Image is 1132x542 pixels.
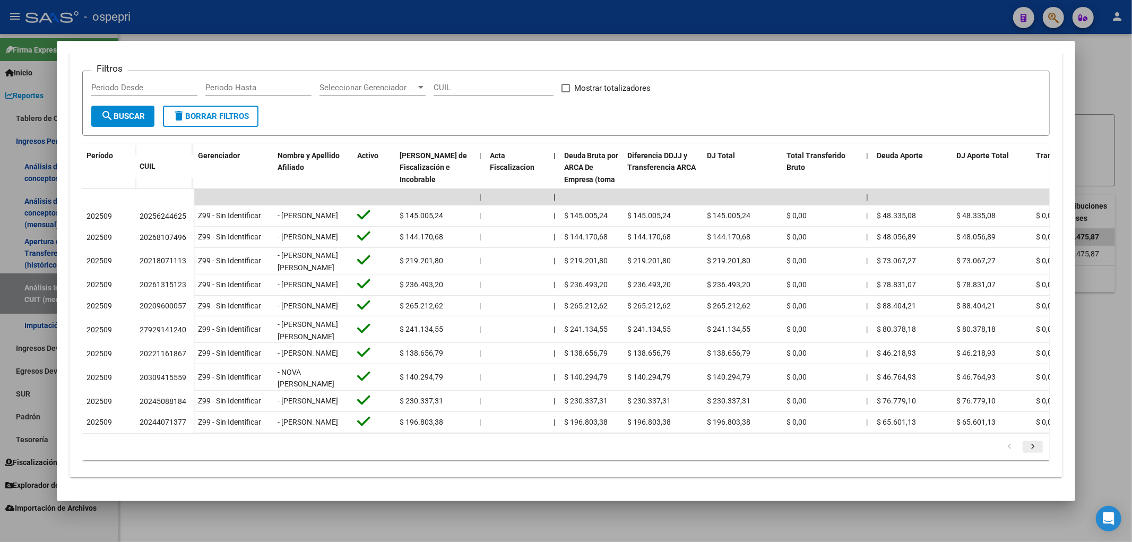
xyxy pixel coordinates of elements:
datatable-header-cell: | [862,144,873,216]
span: $ 0,00 [787,233,807,241]
datatable-header-cell: Gerenciador [194,144,273,216]
span: $ 144.170,68 [707,233,751,241]
span: | [479,418,481,426]
span: | [867,325,868,333]
span: | [479,325,481,333]
span: | [867,302,868,310]
span: $ 0,00 [1036,349,1057,357]
span: $ 78.831,07 [877,280,917,289]
span: [PERSON_NAME] de Fiscalización e Incobrable [400,151,467,184]
span: Z99 - Sin Identificar [198,211,261,220]
span: | [479,280,481,289]
span: 202509 [87,373,112,382]
span: - [PERSON_NAME] [278,211,338,220]
span: | [554,151,556,160]
span: Acta Fiscalizacion [490,151,534,172]
span: $ 73.067,27 [877,256,917,265]
span: $ 48.056,89 [957,233,996,241]
span: $ 230.337,31 [707,397,751,405]
span: 202509 [87,325,112,334]
span: - [PERSON_NAME] [PERSON_NAME] [278,251,338,272]
span: Gerenciador [198,151,240,160]
div: 20218071113 [140,255,186,267]
span: 202509 [87,233,112,242]
span: | [479,211,481,220]
span: | [554,373,555,381]
span: Deuda Aporte [877,151,923,160]
span: $ 46.764,93 [877,373,917,381]
span: $ 48.335,08 [957,211,996,220]
span: | [479,349,481,357]
span: $ 140.294,79 [564,373,608,381]
span: - NOVA [PERSON_NAME] [278,368,334,389]
span: | [554,256,555,265]
span: $ 0,00 [1036,256,1057,265]
span: $ 196.803,38 [707,418,751,426]
span: $ 78.831,07 [957,280,996,289]
datatable-header-cell: Nombre y Apellido Afiliado [273,144,353,216]
datatable-header-cell: DJ Aporte Total [953,144,1032,216]
span: Z99 - Sin Identificar [198,373,261,381]
span: | [479,373,481,381]
span: $ 0,00 [787,373,807,381]
span: $ 236.493,20 [564,280,608,289]
h3: Filtros [91,63,128,74]
div: 20221161867 [140,348,186,360]
span: Z99 - Sin Identificar [198,418,261,426]
span: $ 236.493,20 [707,280,751,289]
span: $ 80.378,18 [957,325,996,333]
div: 20245088184 [140,395,186,408]
span: $ 65.601,13 [877,418,917,426]
span: $ 0,00 [787,302,807,310]
span: Z99 - Sin Identificar [198,349,261,357]
span: $ 65.601,13 [957,418,996,426]
datatable-header-cell: Período [82,144,135,189]
span: $ 46.218,93 [877,349,917,357]
div: 20256244625 [140,210,186,222]
span: | [554,349,555,357]
div: 20268107496 [140,231,186,244]
span: $ 196.803,38 [628,418,671,426]
span: $ 73.067,27 [957,256,996,265]
span: $ 46.764,93 [957,373,996,381]
span: CUIL [140,162,155,170]
span: | [554,325,555,333]
span: 202509 [87,302,112,310]
span: $ 48.335,08 [877,211,917,220]
span: $ 0,00 [787,211,807,220]
span: $ 0,00 [1036,211,1057,220]
span: $ 0,00 [787,325,807,333]
div: 20309415559 [140,372,186,384]
span: $ 219.201,80 [400,256,443,265]
span: $ 0,00 [1036,373,1057,381]
div: 20209600057 [140,300,186,312]
span: DJ Aporte Total [957,151,1009,160]
span: $ 219.201,80 [564,256,608,265]
span: | [867,233,868,241]
span: $ 0,00 [1036,418,1057,426]
span: Diferencia DDJJ y Transferencia ARCA [628,151,696,172]
span: | [867,349,868,357]
span: $ 144.170,68 [564,233,608,241]
span: - [PERSON_NAME] [PERSON_NAME] [278,320,338,341]
span: $ 0,00 [1036,325,1057,333]
datatable-header-cell: | [475,144,486,216]
span: Z99 - Sin Identificar [198,302,261,310]
span: | [479,233,481,241]
span: $ 0,00 [1036,233,1057,241]
span: DJ Total [707,151,736,160]
mat-icon: search [101,109,114,122]
span: $ 196.803,38 [564,418,608,426]
span: Z99 - Sin Identificar [198,397,261,405]
button: Borrar Filtros [163,106,258,127]
span: $ 46.218,93 [957,349,996,357]
span: Mostrar totalizadores [574,82,651,94]
span: $ 230.337,31 [400,397,443,405]
span: $ 88.404,21 [877,302,917,310]
span: | [479,151,481,160]
span: - [PERSON_NAME] [278,302,338,310]
span: $ 265.212,62 [707,302,751,310]
span: Borrar Filtros [172,111,249,121]
a: go to previous page [999,441,1019,453]
span: | [554,302,555,310]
